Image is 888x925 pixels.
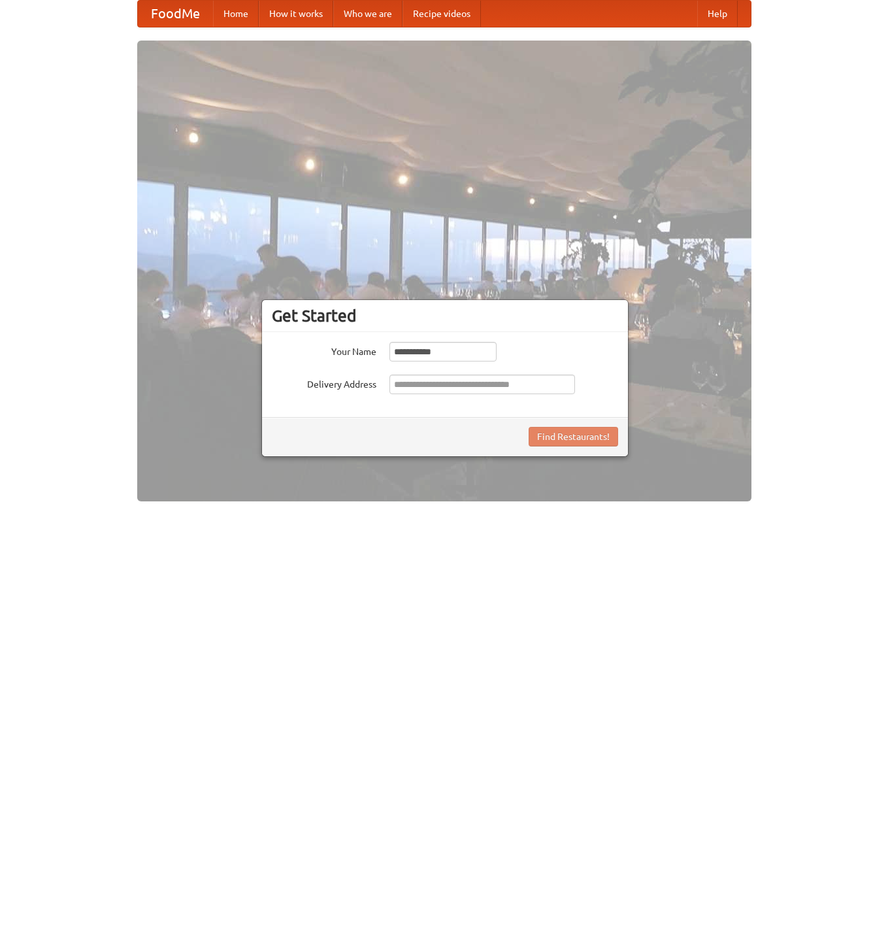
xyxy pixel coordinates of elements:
[403,1,481,27] a: Recipe videos
[138,1,213,27] a: FoodMe
[213,1,259,27] a: Home
[272,342,376,358] label: Your Name
[272,375,376,391] label: Delivery Address
[272,306,618,326] h3: Get Started
[259,1,333,27] a: How it works
[697,1,738,27] a: Help
[333,1,403,27] a: Who we are
[529,427,618,446] button: Find Restaurants!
